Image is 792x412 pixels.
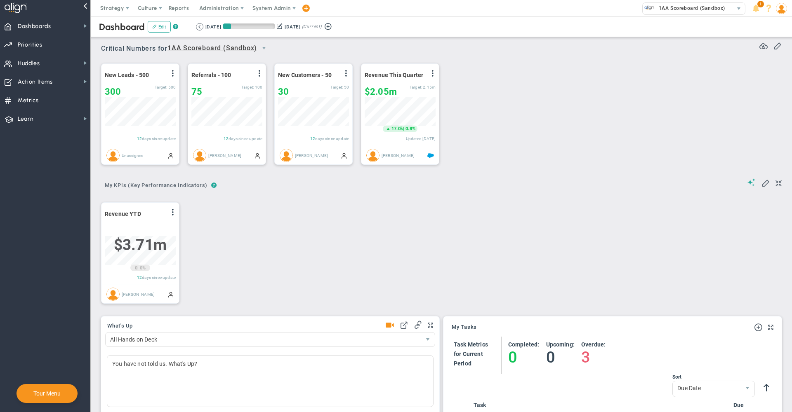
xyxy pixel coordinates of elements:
span: Referrals - 100 [191,72,231,78]
span: Updated [DATE] [406,136,436,141]
div: Period Progress: 15% Day 14 of 91 with 77 remaining. [223,23,275,29]
span: days since update [142,136,176,141]
h4: 0 [546,348,575,366]
span: 75 [191,87,202,97]
button: What's Up [107,323,133,330]
span: days since update [142,275,176,280]
span: 100 [255,85,262,89]
span: 12 [137,136,142,141]
span: Edit or Add Critical Numbers [773,41,782,49]
span: New Leads - 500 [105,72,149,78]
h4: Task Metrics [454,341,488,348]
span: Priorities [18,36,42,54]
span: Manually Updated [167,152,174,159]
span: Manually Updated [254,152,261,159]
span: Target: [155,85,167,89]
span: select [421,332,435,346]
img: Miguel Cabrera [280,149,293,162]
span: 0% [140,265,146,271]
span: Due Date [673,381,740,395]
span: 0.8% [405,126,415,131]
span: [PERSON_NAME] [122,292,155,296]
span: Learn [18,110,33,128]
span: (Current) [302,23,322,30]
span: days since update [315,136,349,141]
span: select [257,41,271,55]
span: Action Items [18,73,53,91]
div: You have not told us. What's Up? [107,355,434,407]
img: Tom Johnson [366,149,379,162]
span: All Hands on Deck [106,332,421,346]
span: 50 [344,85,349,89]
span: [PERSON_NAME] [382,153,415,157]
span: 1 [757,1,764,7]
span: | [403,126,404,131]
span: Culture [138,5,157,11]
span: Refresh Data [759,41,768,49]
span: 500 [168,85,176,89]
span: 12 [310,136,315,141]
span: Revenue This Quarter [365,72,423,78]
span: Unassigned [122,153,144,157]
span: Suggestions (AI Feature) [747,178,756,186]
img: Unassigned [106,149,120,162]
h4: Overdue: [581,341,606,348]
span: $3,707,282 [114,236,167,254]
span: Target: [241,85,254,89]
span: My KPIs (Key Performance Indicators) [101,179,211,192]
span: Dashboard [99,21,145,33]
button: Tour Menu [31,390,63,397]
span: $2,052,811 [365,87,397,97]
span: Dashboards [18,18,51,35]
span: Target: [410,85,422,89]
button: Edit [148,21,171,33]
span: 300 [105,87,121,97]
button: My KPIs (Key Performance Indicators) [101,179,211,193]
div: [DATE] [285,23,300,30]
span: Huddles [18,55,40,72]
span: Period [454,360,471,367]
img: Alex Abramson [106,288,120,301]
span: Strategy [100,5,124,11]
span: days since update [229,136,262,141]
button: Go to previous period [196,23,203,30]
span: Edit My KPIs [761,178,770,187]
span: Salesforce Enabled<br ></span>Sandbox: Quarterly Revenue [427,152,434,159]
span: My Tasks [452,324,477,330]
span: Target: [330,85,343,89]
span: select [740,381,754,397]
span: for Current [454,351,483,357]
h4: 3 [581,348,606,366]
span: 12 [224,136,229,141]
span: New Customers - 50 [278,72,332,78]
span: What's Up [107,323,133,329]
span: [PERSON_NAME] [295,153,328,157]
span: System Admin [252,5,291,11]
span: 17.0k [391,126,403,132]
h4: Completed: [508,341,540,348]
span: select [733,3,745,14]
span: Metrics [18,92,39,109]
span: [PERSON_NAME] [208,153,241,157]
span: Administration [199,5,238,11]
span: 1AA Scoreboard (Sandbox) [167,43,257,54]
span: 2,154,350 [423,85,436,89]
span: 0 [135,265,137,272]
h4: 0 [508,348,540,366]
h4: Upcoming: [546,341,575,348]
img: 48978.Person.photo [776,3,787,14]
span: 12 [137,275,142,280]
span: 30 [278,87,289,97]
span: 1AA Scoreboard (Sandbox) [655,3,725,14]
div: [DATE] [205,23,221,30]
span: | [137,265,139,271]
span: Manually Updated [341,152,347,159]
span: Critical Numbers for [101,41,273,56]
div: Sort [672,374,755,380]
a: My Tasks [452,324,477,331]
span: Revenue YTD [105,211,141,217]
img: 33626.Company.photo [644,3,655,13]
img: Katie Williams [193,149,206,162]
span: Manually Updated [167,291,174,297]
